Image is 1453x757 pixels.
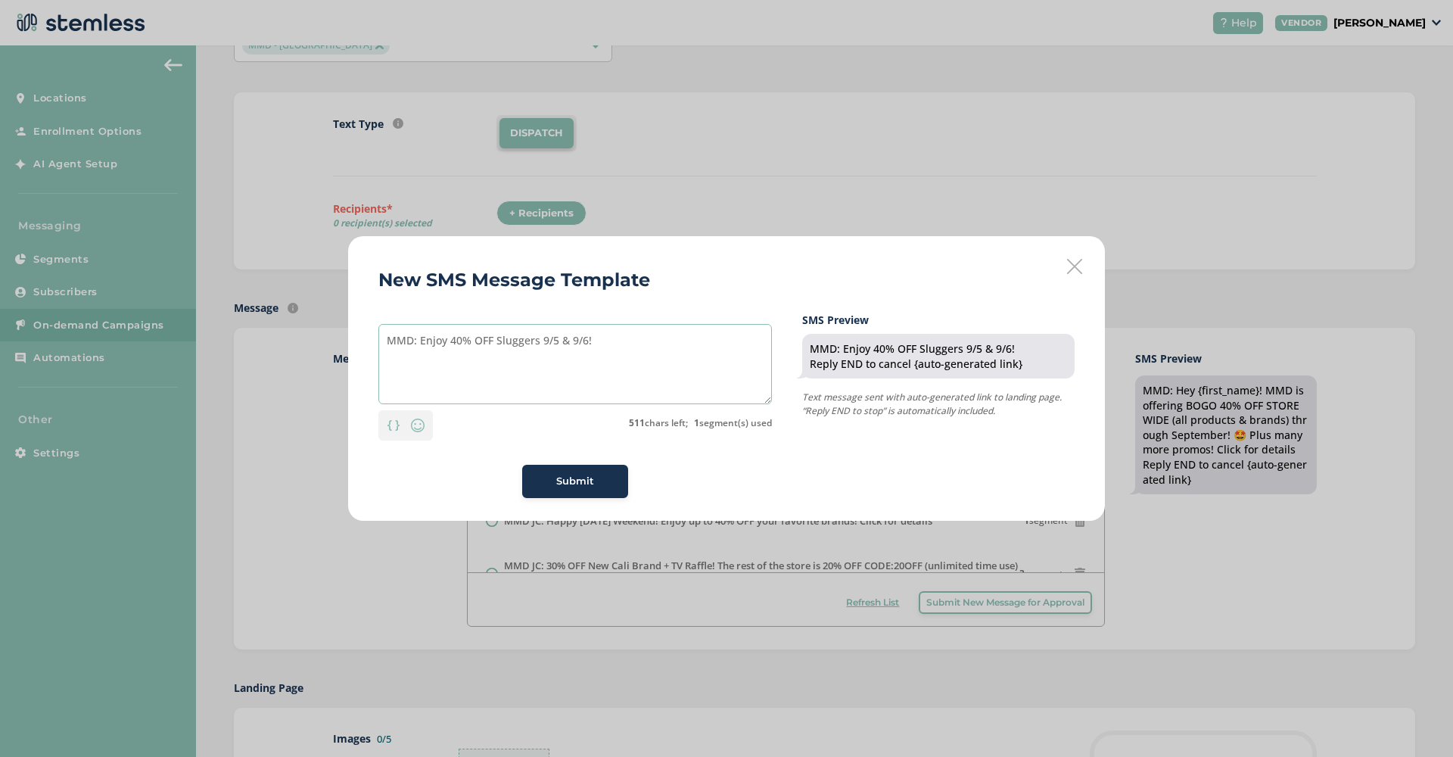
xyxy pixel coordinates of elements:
[387,420,400,431] img: icon-brackets-fa390dc5.svg
[694,416,699,429] strong: 1
[409,416,427,435] img: icon-smiley-d6edb5a7.svg
[629,416,645,429] strong: 511
[802,312,1075,328] label: SMS Preview
[1377,684,1453,757] iframe: Chat Widget
[629,416,688,430] label: chars left;
[556,474,594,489] span: Submit
[810,341,1067,371] div: MMD: Enjoy 40% OFF Sluggers 9/5 & 9/6! Reply END to cancel {auto-generated link}
[694,416,772,430] label: segment(s) used
[378,266,650,294] h2: New SMS Message Template
[522,465,628,498] button: Submit
[802,391,1075,418] p: Text message sent with auto-generated link to landing page. “Reply END to stop” is automatically ...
